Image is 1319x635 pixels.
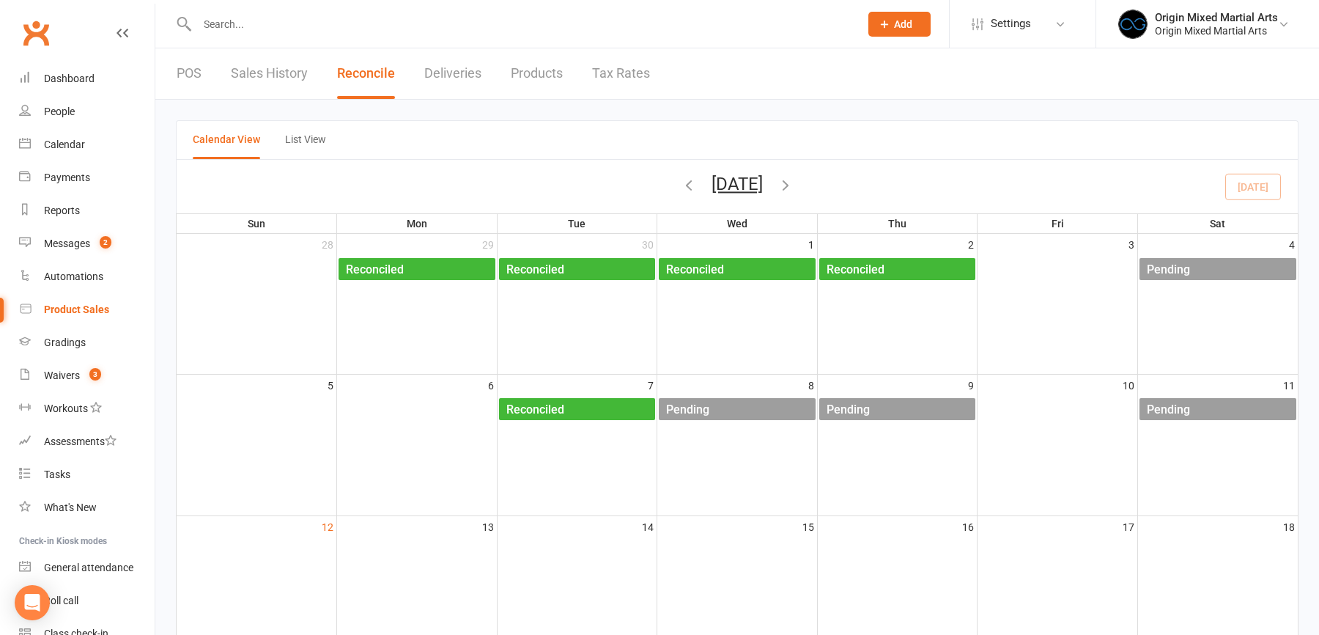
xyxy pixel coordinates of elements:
[479,516,497,538] a: 13
[1049,214,1067,233] a: Fri
[1280,375,1298,397] a: 11
[1120,516,1137,538] a: 17
[44,370,80,381] div: Waivers
[19,62,155,95] a: Dashboard
[19,293,155,326] a: Product Sales
[965,375,977,397] a: 9
[245,214,268,233] a: Sun
[1280,516,1298,538] a: 18
[19,227,155,260] a: Messages 2
[345,258,404,282] div: Reconciled
[805,375,817,397] a: 8
[177,48,202,99] a: POS
[325,375,336,397] a: 5
[424,48,481,99] a: Deliveries
[959,516,977,538] a: 16
[19,161,155,194] a: Payments
[19,491,155,524] a: What's New
[712,174,763,194] button: [DATE]
[885,214,909,233] a: Thu
[193,14,849,34] input: Search...
[639,234,657,256] a: 30
[44,106,75,117] div: People
[1120,375,1137,397] a: 10
[19,392,155,425] a: Workouts
[965,234,977,256] a: 2
[100,236,111,249] span: 2
[44,469,70,480] div: Tasks
[319,234,336,256] a: 28
[485,375,497,397] a: 6
[665,258,725,282] div: Reconciled
[44,238,90,249] div: Messages
[724,214,750,233] a: Wed
[44,337,86,348] div: Gradings
[592,48,650,99] a: Tax Rates
[868,12,931,37] button: Add
[404,214,430,233] a: Mon
[826,258,885,282] div: Reconciled
[337,48,395,99] a: Reconcile
[44,502,97,513] div: What's New
[1146,398,1191,422] div: Pending
[506,398,565,422] div: Reconciled
[19,95,155,128] a: People
[319,516,336,538] a: 12
[19,194,155,227] a: Reports
[89,368,101,381] span: 3
[44,205,80,216] div: Reports
[991,7,1031,40] span: Settings
[285,121,326,159] button: List View
[799,516,817,538] a: 15
[44,139,85,150] div: Calendar
[18,15,54,51] a: Clubworx
[506,258,565,282] div: Reconciled
[565,214,588,233] a: Tue
[479,234,497,256] a: 29
[15,585,50,620] div: Open Intercom Messenger
[44,304,109,315] div: Product Sales
[193,121,260,159] button: Calendar View
[44,562,133,573] div: General attendance
[1146,258,1191,282] div: Pending
[19,326,155,359] a: Gradings
[44,73,95,84] div: Dashboard
[19,551,155,584] a: General attendance kiosk mode
[44,271,103,282] div: Automations
[1126,234,1137,256] a: 3
[231,48,308,99] a: Sales History
[511,48,563,99] a: Products
[44,436,117,447] div: Assessments
[1155,24,1278,37] div: Origin Mixed Martial Arts
[826,398,871,422] div: Pending
[645,375,657,397] a: 7
[1286,234,1298,256] a: 4
[805,234,817,256] a: 1
[894,18,912,30] span: Add
[19,584,155,617] a: Roll call
[19,425,155,458] a: Assessments
[44,403,88,414] div: Workouts
[1118,10,1148,39] img: thumb_image1665119159.png
[19,359,155,392] a: Waivers 3
[1155,11,1278,24] div: Origin Mixed Martial Arts
[639,516,657,538] a: 14
[665,398,710,422] div: Pending
[19,260,155,293] a: Automations
[19,458,155,491] a: Tasks
[1207,214,1228,233] a: Sat
[44,595,78,606] div: Roll call
[44,172,90,183] div: Payments
[19,128,155,161] a: Calendar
